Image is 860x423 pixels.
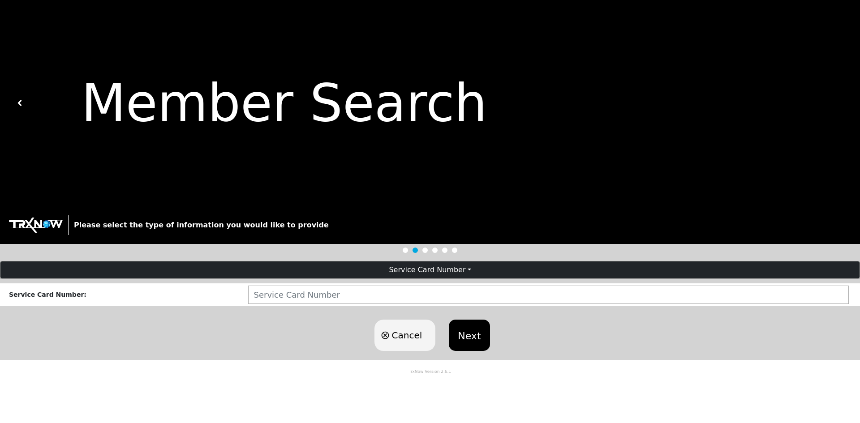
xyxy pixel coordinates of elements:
button: Next [449,320,490,351]
strong: Please select the type of information you would like to provide [74,221,329,229]
img: trx now logo [9,218,63,233]
span: Cancel [391,329,422,342]
div: Member Search [23,64,843,142]
input: Service Card Number [248,286,849,304]
button: Service Card Number [0,261,860,278]
button: Cancel [374,320,435,351]
img: white carat left [17,100,23,106]
div: Service Card Number : [9,290,248,299]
